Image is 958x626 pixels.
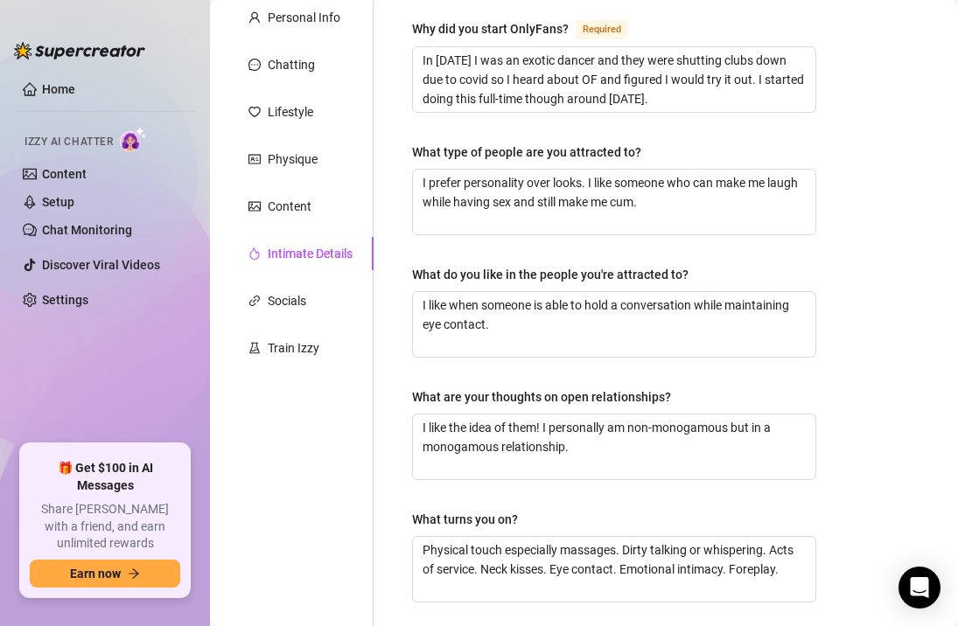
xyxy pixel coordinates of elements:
span: user [248,11,261,24]
span: 🎁 Get $100 in AI Messages [30,460,180,494]
a: Discover Viral Videos [42,258,160,272]
label: What turns you on? [412,510,530,529]
div: Why did you start OnlyFans? [412,19,569,38]
textarea: Why did you start OnlyFans? [413,47,815,112]
span: arrow-right [128,567,140,580]
textarea: What are your thoughts on open relationships? [413,414,815,479]
textarea: What type of people are you attracted to? [413,170,815,234]
span: message [248,59,261,71]
div: What do you like in the people you're attracted to? [412,265,689,284]
span: Share [PERSON_NAME] with a friend, and earn unlimited rewards [30,501,180,553]
div: Physique [268,150,318,169]
a: Setup [42,195,74,209]
textarea: What turns you on? [413,537,815,602]
label: What type of people are you attracted to? [412,143,654,162]
span: Izzy AI Chatter [24,134,113,150]
img: AI Chatter [120,127,147,152]
div: Socials [268,291,306,310]
span: Required [576,20,628,39]
span: picture [248,200,261,212]
div: Intimate Details [268,244,353,263]
a: Chat Monitoring [42,223,132,237]
div: What are your thoughts on open relationships? [412,387,671,407]
div: Lifestyle [268,102,313,122]
span: heart [248,106,261,118]
label: What do you like in the people you're attracted to? [412,265,701,284]
a: Settings [42,293,88,307]
span: link [248,295,261,307]
div: What type of people are you attracted to? [412,143,641,162]
div: Personal Info [268,8,340,27]
div: What turns you on? [412,510,518,529]
div: Open Intercom Messenger [899,567,941,609]
span: Earn now [70,567,121,581]
button: Earn nowarrow-right [30,560,180,588]
label: What are your thoughts on open relationships? [412,387,683,407]
span: idcard [248,153,261,165]
div: Chatting [268,55,315,74]
a: Content [42,167,87,181]
span: fire [248,247,261,260]
div: Train Izzy [268,338,319,358]
img: logo-BBDzfeDw.svg [14,42,145,59]
label: Why did you start OnlyFans? [412,18,647,39]
div: Content [268,197,311,216]
textarea: What do you like in the people you're attracted to? [413,292,815,357]
a: Home [42,82,75,96]
span: experiment [248,342,261,354]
